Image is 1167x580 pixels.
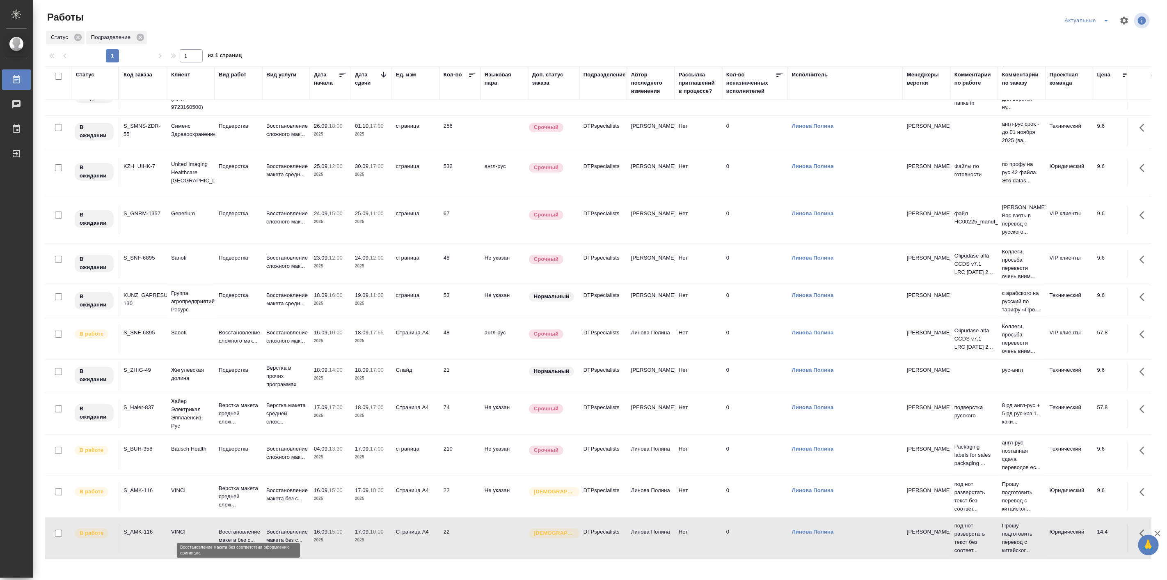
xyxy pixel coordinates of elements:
[314,123,329,129] p: 26.09,
[627,250,675,278] td: [PERSON_NAME]
[1046,118,1093,147] td: Технический
[579,118,627,147] td: DTPspecialists
[1138,535,1159,555] button: 🙏
[579,158,627,187] td: DTPspecialists
[481,158,528,187] td: англ-рус
[792,71,828,79] div: Исполнитель
[627,441,675,470] td: Линова Полина
[355,367,370,373] p: 18.09,
[314,487,329,493] p: 16.09,
[792,529,834,535] a: Линова Полина
[266,209,306,226] p: Восстановление сложного мак...
[675,287,722,316] td: Нет
[266,445,306,461] p: Восстановление сложного мак...
[329,292,343,298] p: 16:00
[266,486,306,503] p: Восстановление макета без с...
[76,71,94,79] div: Статус
[392,287,439,316] td: страница
[219,254,258,262] p: Подверстка
[1114,11,1134,30] span: Настроить таблицу
[439,399,481,428] td: 74
[219,329,258,345] p: Восстановление сложного мак...
[534,123,558,131] p: Срочный
[370,404,384,410] p: 17:00
[124,209,163,218] div: S_GNRM-1357
[792,292,834,298] a: Линова Полина
[481,482,528,511] td: Не указан
[124,122,163,138] div: S_SMNS-ZDR-55
[370,255,384,261] p: 12:00
[329,210,343,216] p: 15:00
[329,404,343,410] p: 17:00
[80,488,103,496] p: В работе
[370,367,384,373] p: 17:00
[907,122,946,130] p: [PERSON_NAME]
[444,71,462,79] div: Кол-во
[439,441,481,470] td: 210
[439,118,481,147] td: 256
[1093,482,1134,511] td: 9.6
[579,250,627,278] td: DTPspecialists
[91,33,133,41] p: Подразделение
[370,329,384,336] p: 17:55
[579,524,627,552] td: DTPspecialists
[1046,158,1093,187] td: Юридический
[627,482,675,511] td: Линова Полина
[1002,366,1041,374] p: рус-англ
[627,524,675,552] td: Линова Полина
[1046,287,1093,316] td: Технический
[370,446,384,452] p: 17:00
[355,292,370,298] p: 19.09,
[792,404,834,410] a: Линова Полина
[329,487,343,493] p: 15:00
[792,446,834,452] a: Линова Полина
[627,205,675,234] td: [PERSON_NAME]
[355,130,388,138] p: 2025
[1093,287,1134,316] td: 9.6
[722,441,788,470] td: 0
[481,441,528,470] td: Не указан
[219,366,258,374] p: Подверстка
[171,397,211,430] p: Хайер Электрикал Эпплаенсиз Рус
[266,122,306,138] p: Восстановление сложного мак...
[314,412,347,420] p: 2025
[74,329,114,340] div: Исполнитель выполняет работу
[355,71,380,87] div: Дата сдачи
[74,291,114,311] div: Исполнитель назначен, приступать к работе пока рано
[792,487,834,493] a: Линова Полина
[675,325,722,353] td: Нет
[355,299,388,308] p: 2025
[481,250,528,278] td: Не указан
[534,211,558,219] p: Срочный
[1046,250,1093,278] td: VIP клиенты
[355,446,370,452] p: 17.09,
[51,33,71,41] p: Статус
[579,325,627,353] td: DTPspecialists
[485,71,524,87] div: Языковая пара
[355,262,388,270] p: 2025
[722,482,788,511] td: 0
[314,210,329,216] p: 24.09,
[439,205,481,234] td: 67
[314,255,329,261] p: 23.09,
[534,292,569,301] p: Нормальный
[355,163,370,169] p: 30.09,
[1046,482,1093,511] td: Юридический
[86,31,147,44] div: Подразделение
[355,218,388,226] p: 2025
[722,250,788,278] td: 0
[579,482,627,511] td: DTPspecialists
[314,170,347,179] p: 2025
[1046,441,1093,470] td: Технический
[370,292,384,298] p: 11:00
[80,163,109,180] p: В ожидании
[219,162,258,170] p: Подверстка
[954,403,994,420] p: подверстка русского
[329,446,343,452] p: 13:30
[266,401,306,426] p: Верстка макета средней слож...
[314,299,347,308] p: 2025
[314,495,347,503] p: 2025
[219,484,258,509] p: Верстка макета средней слож...
[80,446,103,454] p: В работе
[675,482,722,511] td: Нет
